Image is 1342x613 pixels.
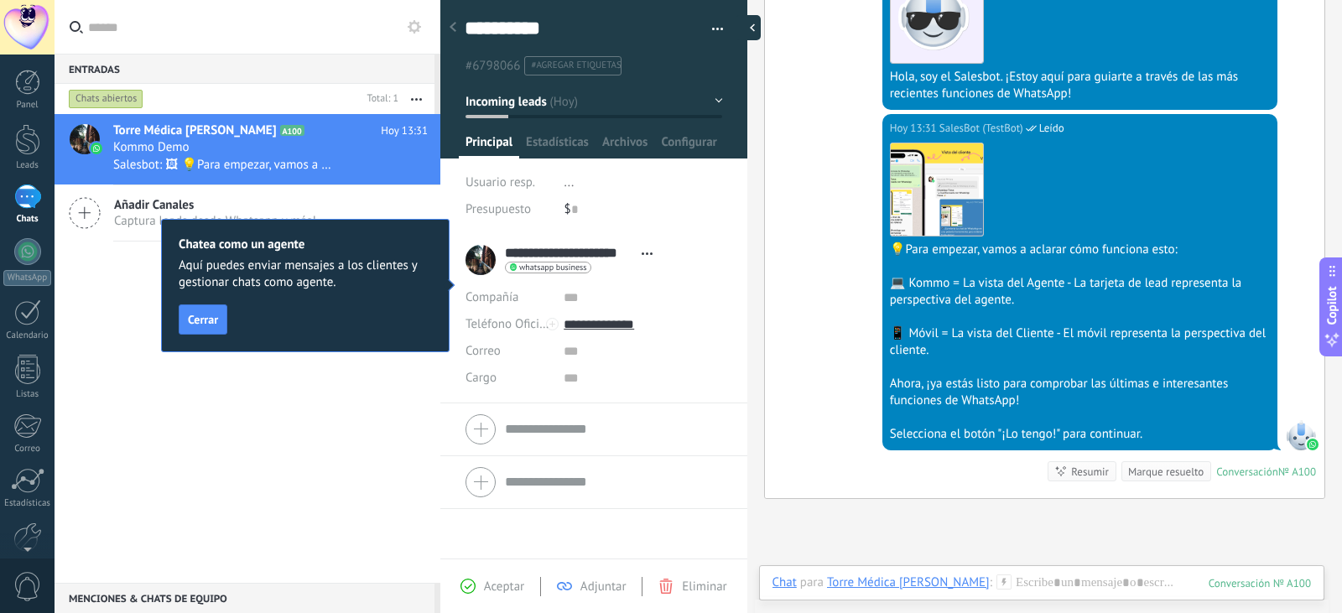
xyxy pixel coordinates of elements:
[1278,465,1316,479] div: № A100
[3,160,52,171] div: Leads
[466,169,552,196] div: Usuario resp.
[3,214,52,225] div: Chats
[55,114,440,184] a: avatariconTorre Médica [PERSON_NAME]A100Hoy 13:31Kommo DemoSalesbot: 🖼 💡Para empezar, vamos a acl...
[113,139,190,156] span: Kommo Demo
[890,69,1270,102] div: Hola, soy el Salesbot. ¡Estoy aquí para guiarte a través de las más recientes funciones de WhatsApp!
[466,174,535,190] span: Usuario resp.
[114,197,316,213] span: Añadir Canales
[55,583,434,613] div: Menciones & Chats de equipo
[1071,464,1109,480] div: Resumir
[526,134,589,158] span: Estadísticas
[827,574,990,590] div: Torre Médica Del Valle
[890,426,1270,443] div: Selecciona el botón "¡Lo tengo!" para continuar.
[466,371,497,384] span: Cargo
[1209,576,1311,590] div: 100
[466,343,501,359] span: Correo
[891,143,983,236] img: facdbf58-220d-48c4-a366-f2106b382544
[69,89,143,109] div: Chats abiertos
[466,338,501,365] button: Correo
[113,157,335,173] span: Salesbot: 🖼 💡Para empezar, vamos a aclarar cómo funciona esto: 💻 Kommo = La vista del Agente - La...
[3,498,52,509] div: Estadísticas
[361,91,398,107] div: Total: 1
[890,376,1270,409] div: Ahora, ¡ya estás listo para comprobar las últimas e interesantes funciones de WhatsApp!
[280,125,304,136] span: A100
[466,196,552,223] div: Presupuesto
[1039,120,1064,137] span: Leído
[580,579,627,595] span: Adjuntar
[682,579,726,595] span: Eliminar
[179,257,432,291] span: Aquí puedes enviar mensajes a los clientes y gestionar chats como agente.
[661,134,716,158] span: Configurar
[1286,420,1316,450] span: SalesBot
[3,444,52,455] div: Correo
[890,242,1270,258] div: 💡Para empezar, vamos a aclarar cómo funciona esto:
[1128,464,1204,480] div: Marque resuelto
[564,196,723,223] div: $
[188,314,218,325] span: Cerrar
[466,134,512,158] span: Principal
[466,311,551,338] button: Teléfono Oficina
[398,84,434,114] button: Más
[466,284,551,311] div: Compañía
[3,330,52,341] div: Calendario
[55,54,434,84] div: Entradas
[466,316,553,332] span: Teléfono Oficina
[3,389,52,400] div: Listas
[179,236,432,252] h2: Chatea como un agente
[114,213,316,229] span: Captura leads desde Whatsapp y más!
[466,365,551,392] div: Cargo
[890,325,1270,359] div: 📱 Móvil = La vista del Cliente - El móvil representa la perspectiva del cliente.
[564,174,575,190] span: ...
[466,201,531,217] span: Presupuesto
[890,275,1270,309] div: 💻 Kommo = La vista del Agente - La tarjeta de lead representa la perspectiva del agente.
[1307,439,1319,450] img: waba.svg
[1324,286,1340,325] span: Copilot
[466,58,520,74] span: #6798066
[602,134,648,158] span: Archivos
[3,270,51,286] div: WhatsApp
[939,120,1023,137] span: SalesBot (TestBot)
[990,574,992,591] span: :
[800,574,824,591] span: para
[736,15,761,40] div: Ocultar
[484,579,524,595] span: Aceptar
[3,100,52,111] div: Panel
[519,263,586,272] span: whatsapp business
[91,143,102,154] img: icon
[113,122,277,139] span: Torre Médica [PERSON_NAME]
[1216,465,1278,479] div: Conversación
[890,120,939,137] div: Hoy 13:31
[531,60,621,71] span: #agregar etiquetas
[179,304,227,335] button: Cerrar
[381,122,428,139] span: Hoy 13:31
